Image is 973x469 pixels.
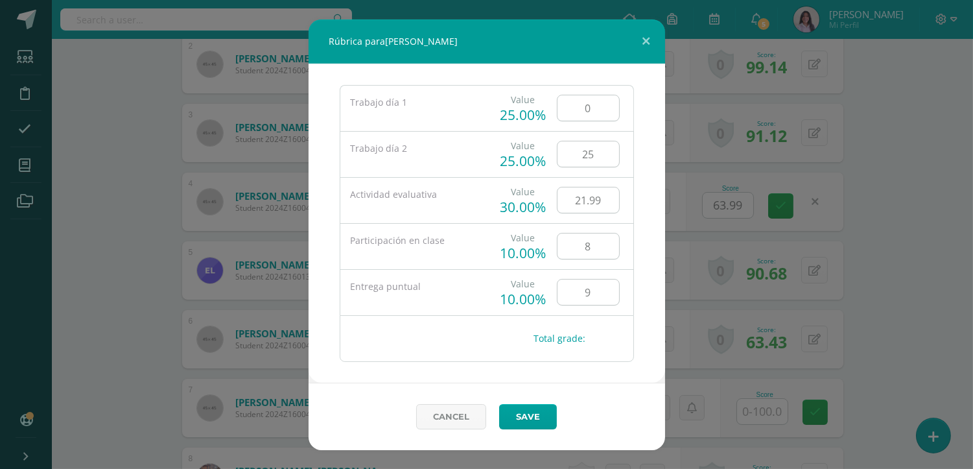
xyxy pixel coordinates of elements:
div: Participación en clase [351,234,476,247]
a: Save [499,404,557,429]
div: 25.00% [500,152,546,170]
a: Cancel [416,404,486,429]
input: 0 - 25.00 [557,141,619,167]
button: Close (Esc) [628,19,665,64]
div: Value [500,139,546,152]
div: Actividad evaluativa [351,188,476,201]
div: 25.00% [500,106,546,124]
div: Value [500,93,546,106]
div: Trabajo día 1 [351,96,476,109]
div: Rúbrica para [309,19,665,64]
div: Value [500,278,546,290]
div: Trabajo día 2 [351,142,476,155]
div: 10.00% [500,244,546,262]
div: Value [500,232,546,244]
div: Value [500,186,546,198]
span: [PERSON_NAME] [386,35,458,47]
div: 10.00% [500,290,546,308]
input: 0 - 10.00 [557,280,619,305]
input: 0 - 30.00 [557,187,619,213]
input: 0 - 25.00 [557,95,619,121]
div: 30.00% [500,198,546,216]
div: Total grade: [534,316,586,361]
div: Entrega puntual [351,280,476,293]
input: 0 - 10.00 [557,234,619,259]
